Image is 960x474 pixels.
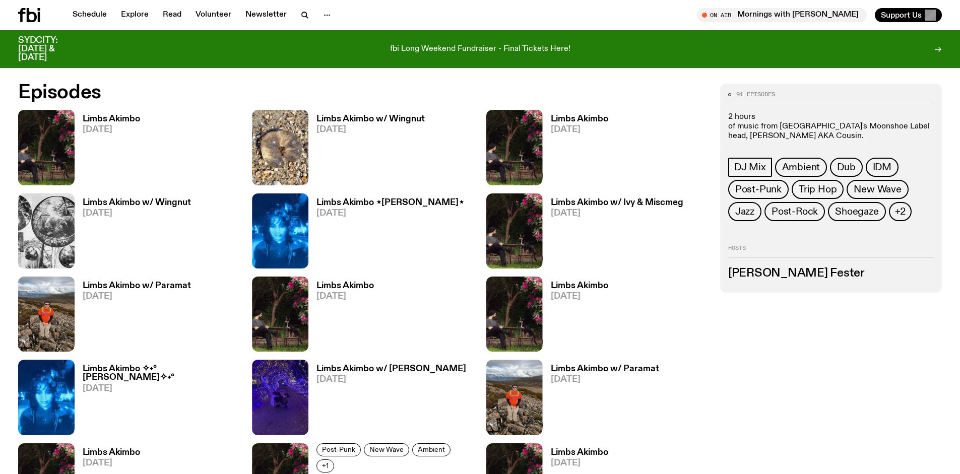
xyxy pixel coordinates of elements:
[83,125,140,134] span: [DATE]
[551,282,608,290] h3: Limbs Akimbo
[252,277,308,352] img: Jackson sits at an outdoor table, legs crossed and gazing at a black and brown dog also sitting a...
[418,446,445,453] span: Ambient
[316,282,374,290] h3: Limbs Akimbo
[551,198,683,207] h3: Limbs Akimbo w/ Ivy & Miscmeg
[316,365,466,373] h3: Limbs Akimbo w/ [PERSON_NAME]
[775,158,827,177] a: Ambient
[866,158,899,177] a: IDM
[67,8,113,22] a: Schedule
[772,206,818,217] span: Post-Rock
[316,292,374,301] span: [DATE]
[847,180,908,199] a: New Wave
[75,115,140,185] a: Limbs Akimbo[DATE]
[782,162,820,173] span: Ambient
[18,84,630,102] h2: Episodes
[830,158,862,177] a: Dub
[83,365,240,382] h3: Limbs Akimbo ✧˖°[PERSON_NAME]✧˖°
[543,198,683,268] a: Limbs Akimbo w/ Ivy & Miscmeg[DATE]
[799,184,837,195] span: Trip Hop
[308,198,464,268] a: Limbs Akimbo ⋆[PERSON_NAME]⋆[DATE]
[551,375,659,384] span: [DATE]
[316,375,466,384] span: [DATE]
[792,180,844,199] a: Trip Hop
[75,282,191,352] a: Limbs Akimbo w/ Paramat[DATE]
[728,202,761,221] a: Jazz
[316,115,425,123] h3: Limbs Akimbo w/ Wingnut
[551,365,659,373] h3: Limbs Akimbo w/ Paramat
[115,8,155,22] a: Explore
[75,365,240,435] a: Limbs Akimbo ✧˖°[PERSON_NAME]✧˖°[DATE]
[390,45,570,54] p: fbi Long Weekend Fundraiser - Final Tickets Here!
[316,459,334,472] button: +1
[728,245,934,257] h2: Hosts
[543,282,608,352] a: Limbs Akimbo[DATE]
[322,446,355,453] span: Post-Punk
[369,446,404,453] span: New Wave
[728,180,789,199] a: Post-Punk
[764,202,825,221] a: Post-Rock
[551,459,608,467] span: [DATE]
[837,162,855,173] span: Dub
[316,198,464,207] h3: Limbs Akimbo ⋆[PERSON_NAME]⋆
[551,209,683,218] span: [DATE]
[875,8,942,22] button: Support Us
[157,8,187,22] a: Read
[735,184,782,195] span: Post-Punk
[835,206,878,217] span: Shoegaze
[551,448,608,457] h3: Limbs Akimbo
[308,365,466,435] a: Limbs Akimbo w/ [PERSON_NAME][DATE]
[18,193,75,268] img: Image from 'Domebooks: Reflecting on Domebook 2' by Lloyd Kahn
[189,8,237,22] a: Volunteer
[551,292,608,301] span: [DATE]
[83,198,191,207] h3: Limbs Akimbo w/ Wingnut
[895,206,906,217] span: +2
[881,11,922,20] span: Support Us
[735,206,754,217] span: Jazz
[543,115,608,185] a: Limbs Akimbo[DATE]
[322,462,329,469] span: +1
[83,115,140,123] h3: Limbs Akimbo
[697,8,867,22] button: On AirMornings with [PERSON_NAME]
[728,112,934,142] p: 2 hours of music from [GEOGRAPHIC_DATA]'s Moonshoe Label head, [PERSON_NAME] AKA Cousin.
[734,162,766,173] span: DJ Mix
[316,209,464,218] span: [DATE]
[83,459,140,467] span: [DATE]
[18,36,83,62] h3: SYDCITY: [DATE] & [DATE]
[83,282,191,290] h3: Limbs Akimbo w/ Paramat
[75,198,191,268] a: Limbs Akimbo w/ Wingnut[DATE]
[316,443,361,456] a: Post-Punk
[551,115,608,123] h3: Limbs Akimbo
[308,282,374,352] a: Limbs Akimbo[DATE]
[486,193,543,268] img: Jackson sits at an outdoor table, legs crossed and gazing at a black and brown dog also sitting a...
[83,448,140,457] h3: Limbs Akimbo
[83,209,191,218] span: [DATE]
[728,268,934,279] h3: [PERSON_NAME] Fester
[486,110,543,185] img: Jackson sits at an outdoor table, legs crossed and gazing at a black and brown dog also sitting a...
[364,443,409,456] a: New Wave
[543,365,659,435] a: Limbs Akimbo w/ Paramat[DATE]
[889,202,912,221] button: +2
[486,277,543,352] img: Jackson sits at an outdoor table, legs crossed and gazing at a black and brown dog also sitting a...
[854,184,901,195] span: New Wave
[83,292,191,301] span: [DATE]
[551,125,608,134] span: [DATE]
[828,202,885,221] a: Shoegaze
[736,92,775,97] span: 91 episodes
[412,443,451,456] a: Ambient
[873,162,891,173] span: IDM
[18,110,75,185] img: Jackson sits at an outdoor table, legs crossed and gazing at a black and brown dog also sitting a...
[308,115,425,185] a: Limbs Akimbo w/ Wingnut[DATE]
[728,158,772,177] a: DJ Mix
[83,384,240,393] span: [DATE]
[316,125,425,134] span: [DATE]
[239,8,293,22] a: Newsletter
